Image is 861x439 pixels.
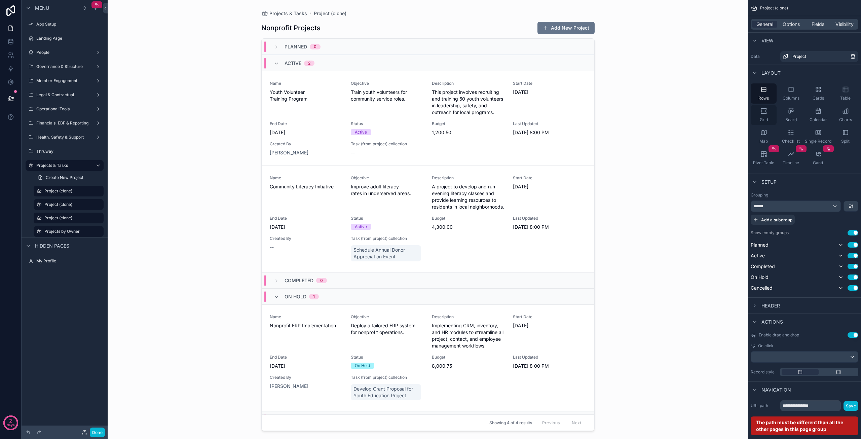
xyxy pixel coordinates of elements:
span: Columns [783,96,799,101]
label: Project (clone) [44,202,100,207]
button: Cards [805,83,831,104]
a: Create New Project [34,172,104,183]
p: 2 [9,417,12,424]
span: Active [285,60,301,67]
button: Gantt [805,148,831,168]
button: Charts [832,105,858,125]
a: App Setup [26,19,104,30]
span: Timeline [783,160,799,166]
label: People [36,50,93,55]
span: Board [785,117,797,122]
span: On Hold [751,274,769,281]
label: Projects by Owner [44,229,100,234]
label: Project (clone) [44,215,100,221]
span: Cards [813,96,824,101]
div: 0 [320,278,323,283]
span: Project [792,54,806,59]
span: Checklist [782,139,800,144]
button: Checklist [778,126,804,147]
a: Project [780,51,858,62]
label: Governance & Structure [36,64,93,69]
button: Pivot Table [751,148,777,168]
button: Columns [778,83,804,104]
a: Legal & Contractual [26,89,104,100]
label: Record style [751,369,778,375]
button: Add a subgroup [751,215,795,225]
a: Financials, EBF & Reporting [26,118,104,129]
button: Split [832,126,858,147]
span: Table [840,96,851,101]
a: Project (clone) [34,199,104,210]
button: Board [778,105,804,125]
span: Grid [760,117,768,122]
span: Planned [751,242,769,248]
a: Health, Safety & Support [26,132,104,143]
div: 0 [314,44,316,49]
span: Split [841,139,850,144]
a: People [26,47,104,58]
span: Menu [35,5,49,11]
span: Enable drag and drop [759,332,799,338]
label: Thruway [36,149,102,154]
span: Planned [285,43,307,50]
span: Fields [812,21,824,28]
span: Showing 4 of 4 results [489,420,532,426]
button: Calendar [805,105,831,125]
a: Landing Page [26,33,104,44]
label: Legal & Contractual [36,92,93,98]
a: Thruway [26,146,104,157]
span: Completed [751,263,775,270]
a: My Profile [26,256,104,266]
button: Map [751,126,777,147]
label: Grouping [751,192,768,198]
button: Rows [751,83,777,104]
a: Operational Tools [26,104,104,114]
a: Project (clone) [34,186,104,196]
span: Hidden pages [35,243,69,249]
label: Data [751,54,778,59]
label: My Profile [36,258,102,264]
span: Active [751,252,765,259]
span: On click [758,343,774,349]
span: Setup [761,179,777,185]
span: Calendar [810,117,827,122]
span: Gantt [813,160,823,166]
label: Operational Tools [36,106,93,112]
button: Single Record [805,126,831,147]
label: Financials, EBF & Reporting [36,120,93,126]
button: Save [844,401,858,411]
a: Projects & Tasks [26,160,104,171]
div: 1 [313,294,315,299]
span: Options [783,21,800,28]
span: Layout [761,70,781,76]
div: 2 [308,61,310,66]
span: General [756,21,773,28]
a: Member Engagement [26,75,104,86]
div: The path must be different than all the other pages in this page group [751,416,858,435]
label: Member Engagement [36,78,93,83]
label: Health, Safety & Support [36,135,93,140]
span: Header [761,302,780,309]
span: Map [759,139,768,144]
button: Timeline [778,148,804,168]
span: Project (clone) [760,5,788,11]
button: Table [832,83,858,104]
span: On Hold [285,293,306,300]
button: Grid [751,105,777,125]
span: Single Record [805,139,831,144]
button: Done [90,428,105,437]
span: Completed [285,277,313,284]
p: days [7,420,15,430]
label: URL path [751,403,778,408]
a: Governance & Structure [26,61,104,72]
span: Add a subgroup [761,217,792,222]
label: App Setup [36,22,102,27]
label: Projects & Tasks [36,163,90,168]
label: Show empty groups [751,230,789,235]
span: Pivot Table [753,160,774,166]
span: Navigation [761,387,791,393]
label: Landing Page [36,36,102,41]
span: Charts [839,117,852,122]
a: Projects by Owner [34,226,104,237]
span: Cancelled [751,285,773,291]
